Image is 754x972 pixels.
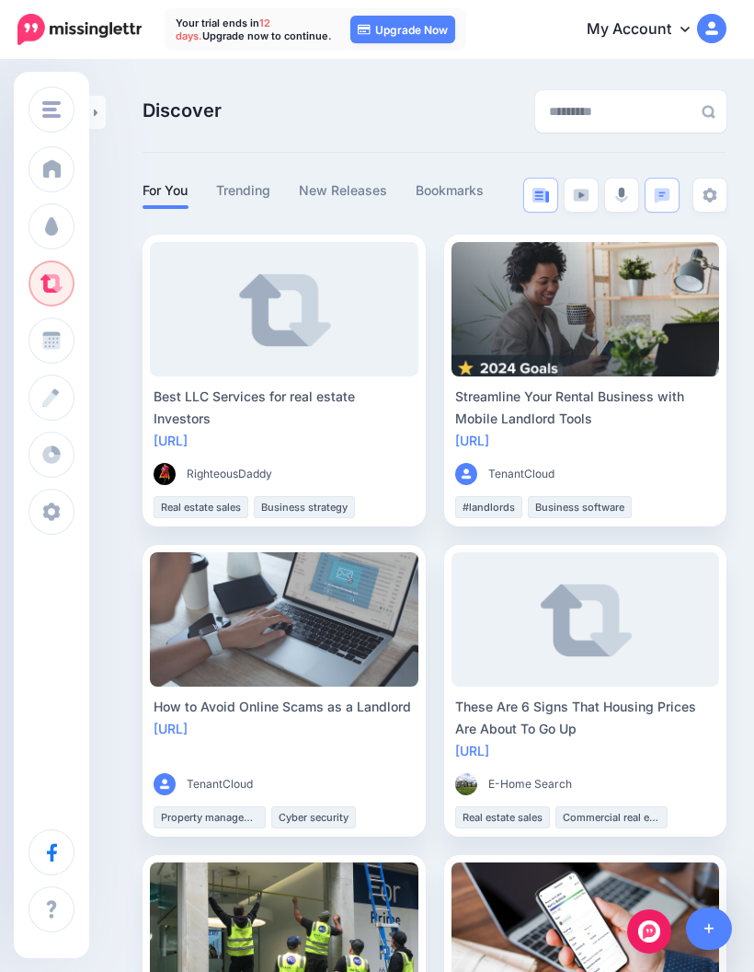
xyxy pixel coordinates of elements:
a: New Releases [299,179,388,202]
img: search-grey-6.png [702,105,715,119]
img: chat-square-blue.png [654,188,670,203]
li: Business strategy [254,496,355,518]
div: Best LLC Services for real estate Investors [154,386,415,430]
span: TenantCloud [488,465,554,483]
a: My Account [568,7,726,52]
a: [URL] [455,743,489,758]
a: [URL] [154,433,188,448]
li: Commercial real estate [555,806,668,828]
span: 12 days. [176,17,270,42]
a: Bookmarks [416,179,485,202]
span: E-Home Search [488,775,572,793]
img: 132269654_104219678259125_2692675508189239118_n-bsa91599_thumb.png [154,463,176,485]
a: [URL] [455,433,489,448]
div: Streamline Your Rental Business with Mobile Landlord Tools [455,386,716,430]
div: How to Avoid Online Scams as a Landlord [154,696,415,718]
img: user_default_image.png [154,773,176,795]
a: Upgrade Now [350,16,455,43]
img: menu.png [42,101,61,118]
a: For You [143,179,188,202]
a: [URL] [154,721,188,736]
div: These Are 6 Signs That Housing Prices Are About To Go Up [455,696,716,740]
li: Property management [154,806,266,828]
img: microphone-grey.png [615,187,628,203]
img: Missinglettr [17,14,142,45]
div: Open Intercom Messenger [627,909,671,954]
span: TenantCloud [187,775,253,793]
a: Trending [216,179,271,202]
li: Business software [528,496,632,518]
img: settings-grey.png [703,188,717,202]
p: Your trial ends in Upgrade now to continue. [176,17,332,42]
span: RighteousDaddy [187,465,272,483]
img: user_default_image.png [455,463,477,485]
li: #landlords [455,496,522,518]
li: Cyber security [271,806,356,828]
img: article-blue.png [532,188,549,202]
img: AINWCN0O394Q8RQGD4BI7N28KDRVQCEQ_thumb.jpeg [455,773,477,795]
li: Real estate sales [154,496,248,518]
img: video-grey.png [573,189,589,202]
li: Real estate sales [455,806,550,828]
span: Discover [143,100,222,121]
